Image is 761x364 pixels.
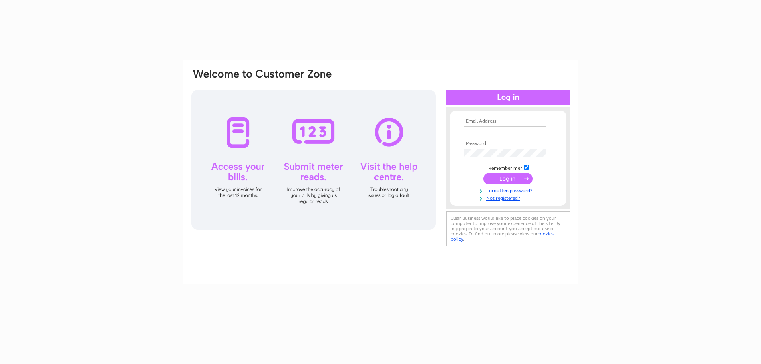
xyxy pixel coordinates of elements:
div: Clear Business would like to place cookies on your computer to improve your experience of the sit... [446,211,570,246]
th: Password: [462,141,554,147]
a: Forgotten password? [464,186,554,194]
th: Email Address: [462,119,554,124]
a: Not registered? [464,194,554,201]
a: cookies policy [451,231,554,242]
td: Remember me? [462,163,554,171]
input: Submit [483,173,533,184]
